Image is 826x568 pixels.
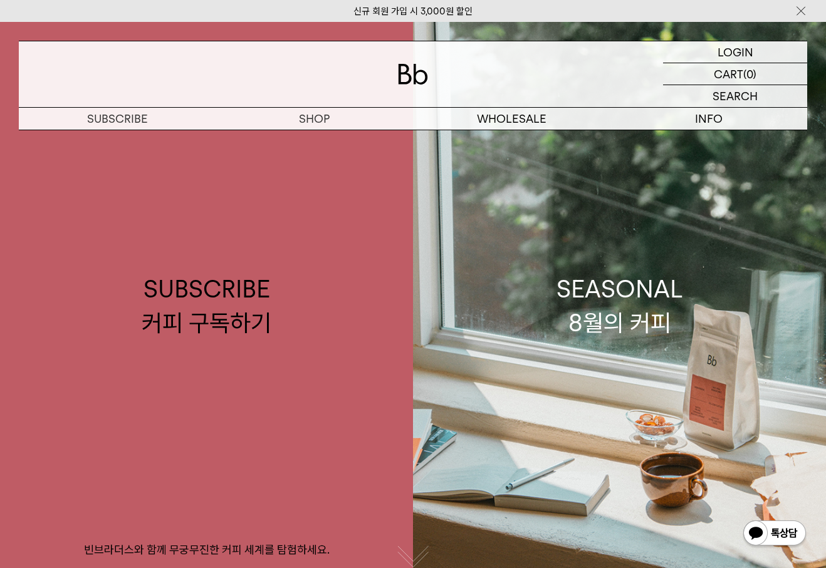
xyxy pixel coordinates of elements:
img: 로고 [398,64,428,85]
p: (0) [743,63,756,85]
a: 신규 회원 가입 시 3,000원 할인 [353,6,473,17]
p: INFO [610,108,808,130]
a: SHOP [216,108,414,130]
img: 카카오톡 채널 1:1 채팅 버튼 [742,519,807,549]
div: SEASONAL 8월의 커피 [557,272,683,339]
a: SUBSCRIBE [19,108,216,130]
p: WHOLESALE [413,108,610,130]
p: SEARCH [713,85,758,107]
a: CART (0) [663,63,807,85]
a: LOGIN [663,41,807,63]
p: LOGIN [718,41,753,63]
p: CART [714,63,743,85]
div: SUBSCRIBE 커피 구독하기 [142,272,271,339]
